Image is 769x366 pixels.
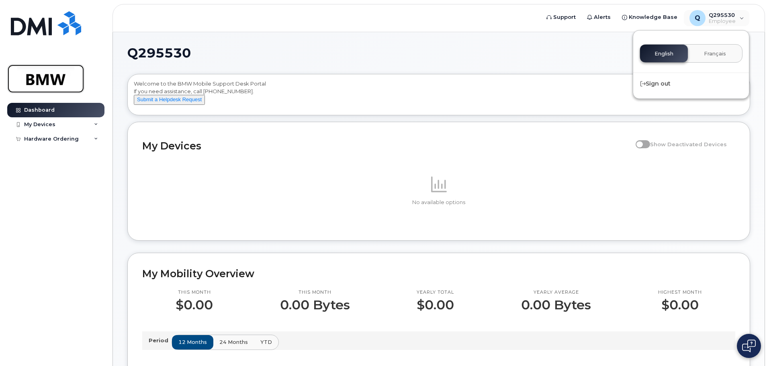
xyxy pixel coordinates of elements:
a: Submit a Helpdesk Request [134,96,205,102]
p: $0.00 [417,298,454,312]
input: Show Deactivated Devices [636,137,642,143]
p: $0.00 [176,298,213,312]
span: YTD [260,338,272,346]
img: Open chat [742,339,756,352]
p: Yearly total [417,289,454,296]
div: Welcome to the BMW Mobile Support Desk Portal If you need assistance, call [PHONE_NUMBER]. [134,80,744,112]
p: This month [280,289,350,296]
h2: My Mobility Overview [142,268,735,280]
div: Sign out [633,76,749,91]
p: 0.00 Bytes [280,298,350,312]
h2: My Devices [142,140,632,152]
p: Period [149,337,172,344]
p: Yearly average [521,289,591,296]
p: 0.00 Bytes [521,298,591,312]
span: Show Deactivated Devices [650,141,727,147]
button: Submit a Helpdesk Request [134,95,205,105]
span: Q295530 [127,47,191,59]
span: Français [704,51,726,57]
p: $0.00 [658,298,702,312]
span: 24 months [219,338,248,346]
p: Highest month [658,289,702,296]
p: No available options [142,199,735,206]
p: This month [176,289,213,296]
